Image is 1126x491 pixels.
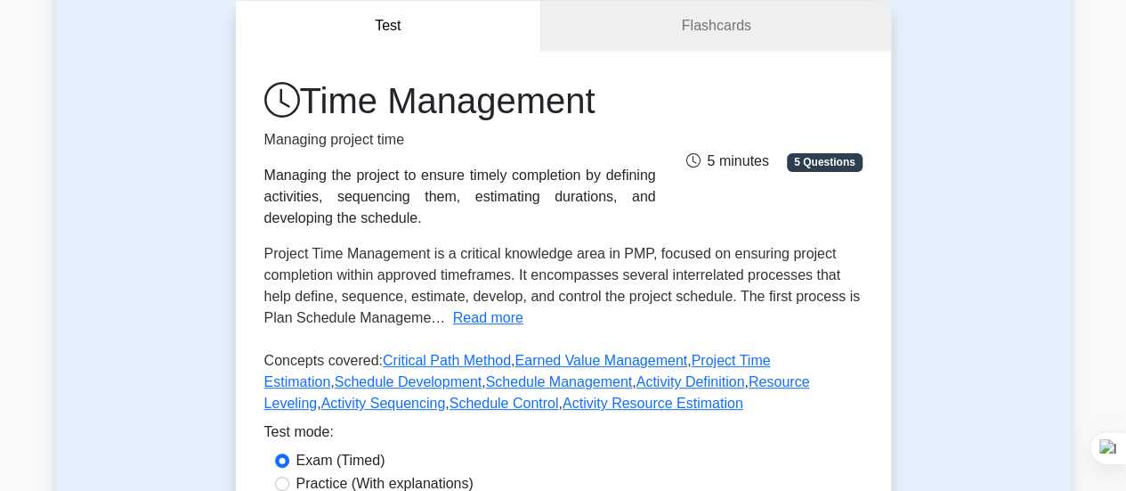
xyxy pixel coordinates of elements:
a: Schedule Control [450,396,559,411]
button: Read more [453,307,523,329]
a: Activity Sequencing [321,396,446,411]
span: 5 Questions [787,153,862,171]
span: 5 minutes [685,153,768,168]
div: Test mode: [264,421,863,450]
label: Exam (Timed) [296,450,385,471]
a: Activity Definition [636,374,745,389]
a: Flashcards [541,1,890,52]
div: Managing the project to ensure timely completion by defining activities, sequencing them, estimat... [264,165,656,229]
a: Critical Path Method [383,353,511,368]
button: Test [236,1,542,52]
p: Concepts covered: , , , , , , , , , [264,350,863,421]
h1: Time Management [264,79,656,122]
a: Schedule Development [335,374,482,389]
p: Managing project time [264,129,656,151]
a: Activity Resource Estimation [563,396,743,411]
a: Schedule Management [486,374,633,389]
a: Earned Value Management [514,353,687,368]
span: Project Time Management is a critical knowledge area in PMP, focused on ensuring project completi... [264,246,860,325]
